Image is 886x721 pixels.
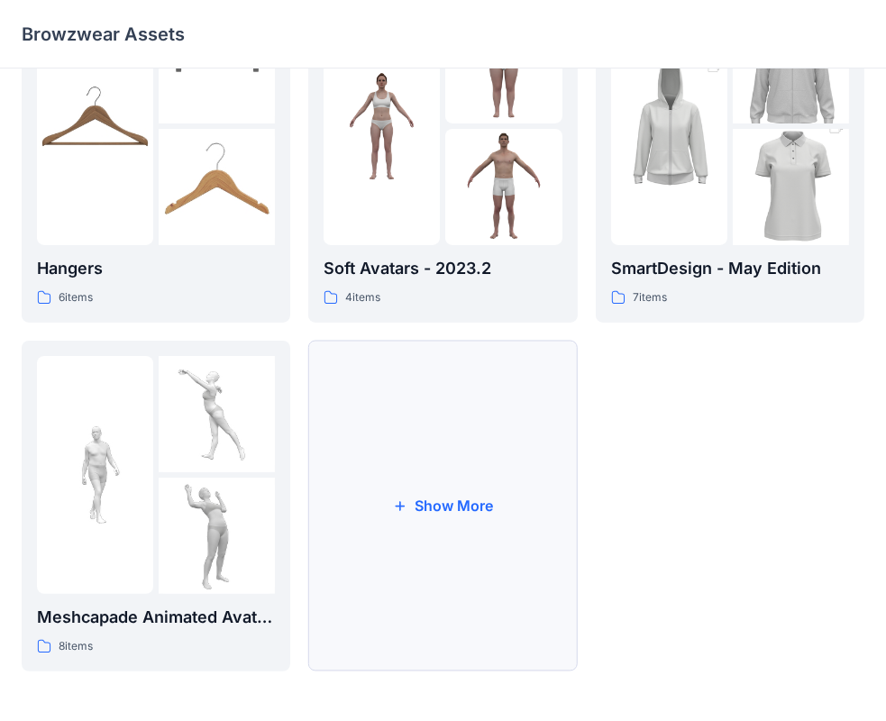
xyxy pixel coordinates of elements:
[159,356,275,472] img: folder 2
[22,341,290,671] a: folder 1folder 2folder 3Meshcapade Animated Avatars8items
[324,68,440,184] img: folder 1
[37,605,275,630] p: Meshcapade Animated Avatars
[159,129,275,245] img: folder 3
[308,341,577,671] button: Show More
[59,288,93,307] p: 6 items
[733,100,849,275] img: folder 3
[22,22,185,47] p: Browzwear Assets
[445,129,562,245] img: folder 3
[611,39,727,214] img: folder 1
[37,416,153,533] img: folder 1
[345,288,380,307] p: 4 items
[37,256,275,281] p: Hangers
[59,637,93,656] p: 8 items
[37,68,153,184] img: folder 1
[633,288,667,307] p: 7 items
[611,256,849,281] p: SmartDesign - May Edition
[159,478,275,594] img: folder 3
[324,256,562,281] p: Soft Avatars - 2023.2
